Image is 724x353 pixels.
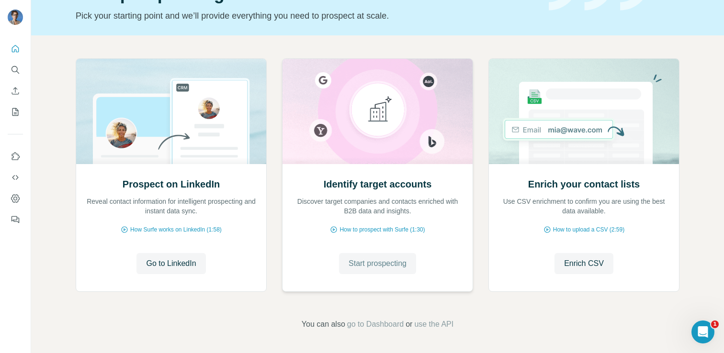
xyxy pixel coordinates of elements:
[8,10,23,25] img: Avatar
[86,197,257,216] p: Reveal contact information for intelligent prospecting and instant data sync.
[554,253,613,274] button: Enrich CSV
[488,59,679,164] img: Enrich your contact lists
[8,40,23,57] button: Quick start
[8,148,23,165] button: Use Surfe on LinkedIn
[136,253,205,274] button: Go to LinkedIn
[528,177,640,191] h2: Enrich your contact lists
[282,59,473,164] img: Identify target accounts
[564,258,604,269] span: Enrich CSV
[8,103,23,121] button: My lists
[292,197,463,216] p: Discover target companies and contacts enriched with B2B data and insights.
[8,211,23,228] button: Feedback
[498,197,669,216] p: Use CSV enrichment to confirm you are using the best data available.
[8,190,23,207] button: Dashboard
[8,169,23,186] button: Use Surfe API
[302,319,345,330] span: You can also
[553,225,624,234] span: How to upload a CSV (2:59)
[8,82,23,99] button: Enrich CSV
[339,253,416,274] button: Start prospecting
[339,225,425,234] span: How to prospect with Surfe (1:30)
[347,319,404,330] button: go to Dashboard
[76,9,537,22] p: Pick your starting point and we’ll provide everything you need to prospect at scale.
[406,319,412,330] span: or
[76,59,267,164] img: Prospect on LinkedIn
[324,177,432,191] h2: Identify target accounts
[711,320,719,328] span: 1
[123,177,220,191] h2: Prospect on LinkedIn
[146,258,196,269] span: Go to LinkedIn
[691,320,714,343] iframe: Intercom live chat
[8,61,23,78] button: Search
[349,258,407,269] span: Start prospecting
[130,225,222,234] span: How Surfe works on LinkedIn (1:58)
[414,319,453,330] button: use the API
